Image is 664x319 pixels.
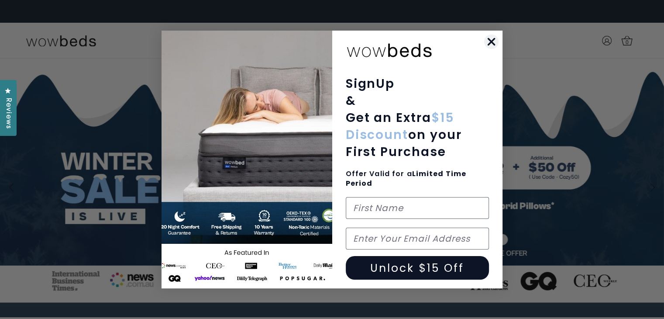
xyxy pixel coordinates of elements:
[2,98,14,129] span: Reviews
[346,228,489,250] input: Enter Your Email Address
[346,169,467,188] span: Limited Time Period
[346,92,356,109] span: &
[346,37,433,62] img: wowbeds-logo-2
[346,169,467,188] span: Offer Valid for a
[162,31,332,288] img: 654b37c0-041b-4dc1-9035-2cedd1fa2a67.jpeg
[346,197,489,219] input: First Name
[346,75,395,92] span: SignUp
[484,34,499,49] button: Close dialog
[346,256,489,280] button: Unlock $15 Off
[346,109,454,143] span: $15 Discount
[346,109,462,160] span: Get an Extra on your First Purchase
